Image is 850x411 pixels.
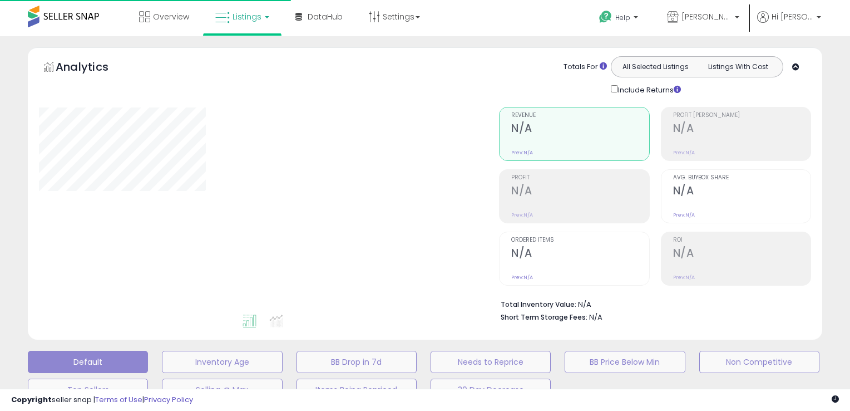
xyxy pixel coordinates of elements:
span: Ordered Items [511,237,649,243]
div: Totals For [564,62,607,72]
button: Needs to Reprice [431,351,551,373]
a: Privacy Policy [144,394,193,405]
h5: Analytics [56,59,130,77]
button: Default [28,351,148,373]
small: Prev: N/A [673,149,695,156]
span: Overview [153,11,189,22]
button: Listings With Cost [696,60,779,74]
span: ROI [673,237,811,243]
button: Inventory Age [162,351,282,373]
a: Help [590,2,649,36]
small: Prev: N/A [511,212,533,218]
a: Hi [PERSON_NAME] [757,11,821,36]
a: Terms of Use [95,394,142,405]
b: Short Term Storage Fees: [501,312,587,322]
small: Prev: N/A [673,212,695,218]
h2: N/A [673,247,811,262]
i: Get Help [599,10,612,24]
span: Profit [PERSON_NAME] [673,112,811,119]
button: Items Being Repriced [296,379,417,401]
h2: N/A [511,122,649,137]
span: Revenue [511,112,649,119]
button: 30 Day Decrease [431,379,551,401]
span: N/A [589,312,602,322]
div: Include Returns [602,83,694,96]
small: Prev: N/A [673,274,695,281]
span: Listings [233,11,261,22]
small: Prev: N/A [511,149,533,156]
button: Top Sellers [28,379,148,401]
button: Non Competitive [699,351,819,373]
button: BB Price Below Min [565,351,685,373]
span: Profit [511,175,649,181]
b: Total Inventory Value: [501,300,576,309]
div: seller snap | | [11,395,193,405]
small: Prev: N/A [511,274,533,281]
button: BB Drop in 7d [296,351,417,373]
span: Avg. Buybox Share [673,175,811,181]
span: Hi [PERSON_NAME] [772,11,813,22]
button: All Selected Listings [614,60,697,74]
li: N/A [501,297,803,310]
strong: Copyright [11,394,52,405]
h2: N/A [511,247,649,262]
h2: N/A [673,122,811,137]
span: DataHub [308,11,343,22]
button: Selling @ Max [162,379,282,401]
span: Help [615,13,630,22]
h2: N/A [511,184,649,199]
h2: N/A [673,184,811,199]
span: [PERSON_NAME] [681,11,732,22]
